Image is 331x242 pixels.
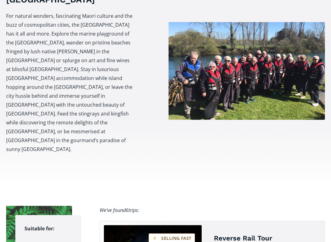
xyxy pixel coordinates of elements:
p: For natural wonders, fascinating Maori culture and the buzz of cosmopolitan cities, the [GEOGRAPH... [6,12,135,154]
span: 6 [126,207,128,214]
img: Bay of Plenty in North Island happy group [169,22,325,120]
div: We’ve found trips: [100,206,139,215]
legend: Suitable for: [25,224,55,233]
